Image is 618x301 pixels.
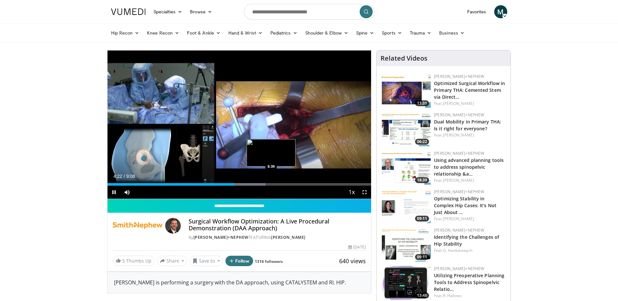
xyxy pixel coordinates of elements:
a: Identifying the Challenges of Hip Stability [434,234,499,247]
div: Feat. [434,101,505,107]
span: 09:11 [415,254,429,260]
a: [PERSON_NAME] [443,216,474,222]
button: Save to [190,256,223,266]
a: Sports [378,26,406,39]
a: 5 Thumbs Up [113,256,154,266]
a: [PERSON_NAME] [443,101,474,106]
a: 09:11 [382,227,431,262]
div: Feat. [434,216,505,222]
a: 13:31 [382,74,431,108]
img: Avatar [165,218,181,234]
span: 5 [122,258,125,264]
a: Optimized Surgical Workflow in Primary THA: Cemented Stem via Direct… [434,80,505,100]
a: Utilizing Preoperative Planning Tools to Address Spinopelvic Relatio… [434,272,504,292]
a: [PERSON_NAME] [443,132,474,138]
a: [PERSON_NAME] [443,178,474,183]
div: Progress Bar [108,183,371,186]
a: G. Haidukewych [443,248,472,253]
a: R. Hallows [443,293,462,298]
a: 06:22 [382,112,431,146]
button: Pause [108,186,121,199]
img: 2cca93f5-0e0f-48d9-bc69-7394755c39ca.png.150x105_q85_crop-smart_upscale.png [382,189,431,223]
span: 18:39 [415,177,429,183]
a: [PERSON_NAME]+Nephew [434,227,484,233]
img: 0fcfa1b5-074a-41e4-bf3d-4df9b2562a6c.150x105_q85_crop-smart_upscale.jpg [382,74,431,108]
button: Share [157,256,187,266]
a: 1316 followers [255,259,283,264]
a: Hip Recon [107,26,143,39]
a: [PERSON_NAME]+Nephew [434,189,484,194]
div: Feat. [434,248,505,253]
span: 9:06 [126,174,135,179]
a: Foot & Ankle [183,26,224,39]
img: 781415e3-4312-4b44-b91f-90f5dce49941.150x105_q85_crop-smart_upscale.jpg [382,150,431,185]
a: Dual Mobility in Primary THA: Is it right for everyone? [434,119,501,132]
a: Business [435,26,468,39]
div: Feat. [434,132,505,138]
img: 9160c634-2d56-4858-af5b-dba3c2d81ed2.150x105_q85_crop-smart_upscale.jpg [382,266,431,300]
span: 640 views [339,257,366,265]
div: [PERSON_NAME] is performing a surgery with the DA approach, using CATALYSTEM and RI. HIP. [108,272,371,293]
span: 13:48 [415,293,429,298]
a: [PERSON_NAME]+Nephew [434,74,484,79]
a: Using advanced planning tools to address spinopelvic relationship &a… [434,157,504,177]
span: 4:22 [113,174,122,179]
a: [PERSON_NAME]+Nephew [434,150,484,156]
a: 09:11 [382,189,431,223]
div: By FEATURING [189,235,366,240]
input: Search topics, interventions [244,4,374,20]
a: [PERSON_NAME]+Nephew [194,235,249,240]
a: 18:39 [382,150,431,185]
span: 06:22 [415,139,429,145]
a: [PERSON_NAME]+Nephew [434,112,484,118]
button: Follow [225,256,253,266]
div: [DATE] [348,244,366,250]
img: ca45bebe-5fc4-4b9b-9513-8f91197adb19.150x105_q85_crop-smart_upscale.jpg [382,112,431,146]
a: Pediatrics [266,26,301,39]
button: Mute [121,186,134,199]
button: Playback Rate [345,186,358,199]
a: Browse [186,5,216,18]
a: 13:48 [382,266,431,300]
div: Feat. [434,293,505,299]
a: Trauma [406,26,436,39]
a: [PERSON_NAME]+Nephew [434,266,484,271]
h4: Surgical Workflow Optimization: A Live Procedural Demonstration (DAA Approach) [189,218,366,232]
h4: Related Videos [381,54,427,62]
button: Fullscreen [358,186,371,199]
a: Hand & Wrist [224,26,266,39]
img: df5ab57a-2095-467a-91fc-636b3abea1f8.png.150x105_q85_crop-smart_upscale.png [382,227,431,262]
video-js: Video Player [108,50,371,199]
a: Favorites [463,5,490,18]
img: Smith+Nephew [113,218,163,234]
a: M [494,5,507,18]
span: 09:11 [415,216,429,222]
a: Spine [352,26,378,39]
span: 13:31 [415,100,429,106]
a: [PERSON_NAME] [271,235,306,240]
a: Knee Recon [143,26,183,39]
a: Shoulder & Elbow [301,26,352,39]
img: VuMedi Logo [111,8,146,15]
a: Specialties [150,5,186,18]
a: Optimizing Stability in Complex Hip Cases: It's Not Just About … [434,195,496,215]
img: image.jpeg [247,139,295,166]
div: Feat. [434,178,505,183]
span: / [124,174,125,179]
